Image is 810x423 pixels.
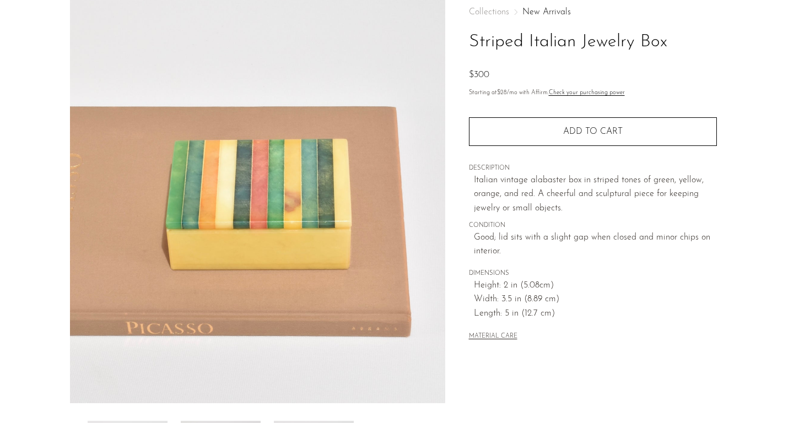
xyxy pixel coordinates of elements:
[522,8,571,17] a: New Arrivals
[469,164,717,173] span: DESCRIPTION
[474,292,717,307] span: Width: 3.5 in (8.89 cm)
[474,307,717,321] span: Length: 5 in (12.7 cm)
[469,70,489,79] span: $300
[474,279,717,293] span: Height: 2 in (5.08cm)
[469,269,717,279] span: DIMENSIONS
[469,88,717,98] p: Starting at /mo with Affirm.
[469,117,717,146] button: Add to cart
[474,173,717,216] p: Italian vintage alabaster box in striped tones of green, yellow, orange, and red. A cheerful and ...
[549,90,625,96] a: Check your purchasing power - Learn more about Affirm Financing (opens in modal)
[497,90,507,96] span: $28
[469,8,717,17] nav: Breadcrumbs
[474,231,717,259] span: Good; lid sits with a slight gap when closed and minor chips on interior.
[469,221,717,231] span: CONDITION
[469,333,517,341] button: MATERIAL CARE
[469,8,509,17] span: Collections
[563,127,623,136] span: Add to cart
[469,28,717,56] h1: Striped Italian Jewelry Box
